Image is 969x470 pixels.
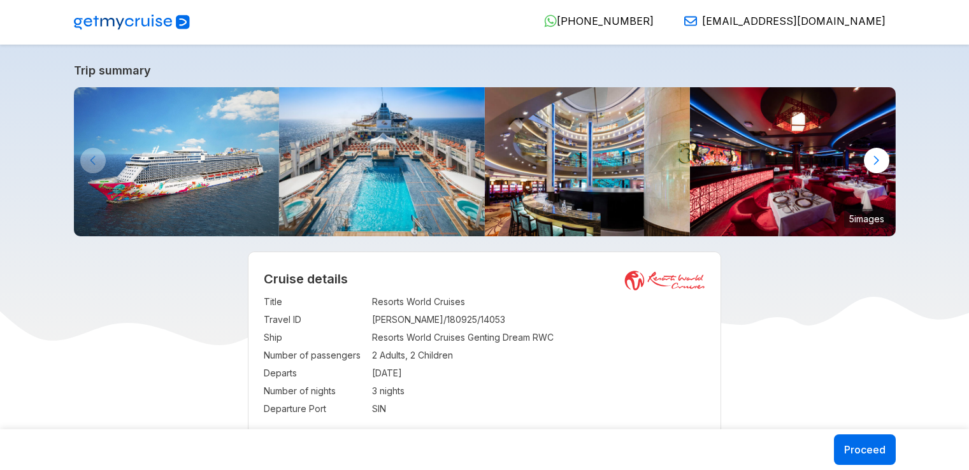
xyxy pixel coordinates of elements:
td: Departs [264,364,366,382]
a: [EMAIL_ADDRESS][DOMAIN_NAME] [674,15,886,27]
td: : [366,382,372,400]
td: [PERSON_NAME]/180925/14053 [372,311,705,329]
td: : [366,293,372,311]
img: 16.jpg [690,87,896,236]
td: Resorts World Cruises [372,293,705,311]
span: [PHONE_NUMBER] [557,15,654,27]
td: Number of nights [264,382,366,400]
img: Email [684,15,697,27]
td: : [366,311,372,329]
td: : [366,400,372,418]
h2: Cruise details [264,271,705,287]
span: [EMAIL_ADDRESS][DOMAIN_NAME] [702,15,886,27]
td: Number of passengers [264,346,366,364]
img: Main-Pool-800x533.jpg [279,87,485,236]
td: SIN [372,400,705,418]
td: Title [264,293,366,311]
td: Ship [264,329,366,346]
button: Proceed [834,434,896,465]
img: GentingDreambyResortsWorldCruises-KlookIndia.jpg [74,87,280,236]
td: : [366,364,372,382]
td: : [366,346,372,364]
a: [PHONE_NUMBER] [534,15,654,27]
td: 2 Adults, 2 Children [372,346,705,364]
small: 5 images [844,209,889,228]
a: Trip summary [74,64,896,77]
td: Departure Port [264,400,366,418]
img: WhatsApp [544,15,557,27]
td: [DATE] [372,364,705,382]
img: 4.jpg [485,87,691,236]
td: Travel ID [264,311,366,329]
td: Resorts World Cruises Genting Dream RWC [372,329,705,346]
td: : [366,329,372,346]
td: 3 nights [372,382,705,400]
